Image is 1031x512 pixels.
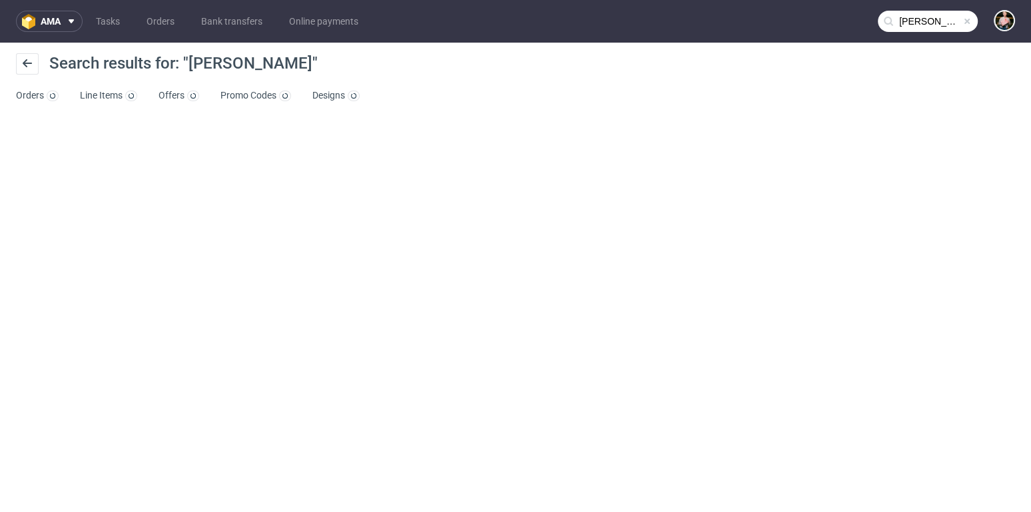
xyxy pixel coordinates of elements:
[220,85,291,107] a: Promo Codes
[49,54,318,73] span: Search results for: "[PERSON_NAME]"
[22,14,41,29] img: logo
[312,85,360,107] a: Designs
[281,11,366,32] a: Online payments
[139,11,182,32] a: Orders
[41,17,61,26] span: ama
[16,11,83,32] button: ama
[16,85,59,107] a: Orders
[80,85,137,107] a: Line Items
[159,85,199,107] a: Offers
[995,11,1014,30] img: Marta Tomaszewska
[88,11,128,32] a: Tasks
[193,11,270,32] a: Bank transfers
